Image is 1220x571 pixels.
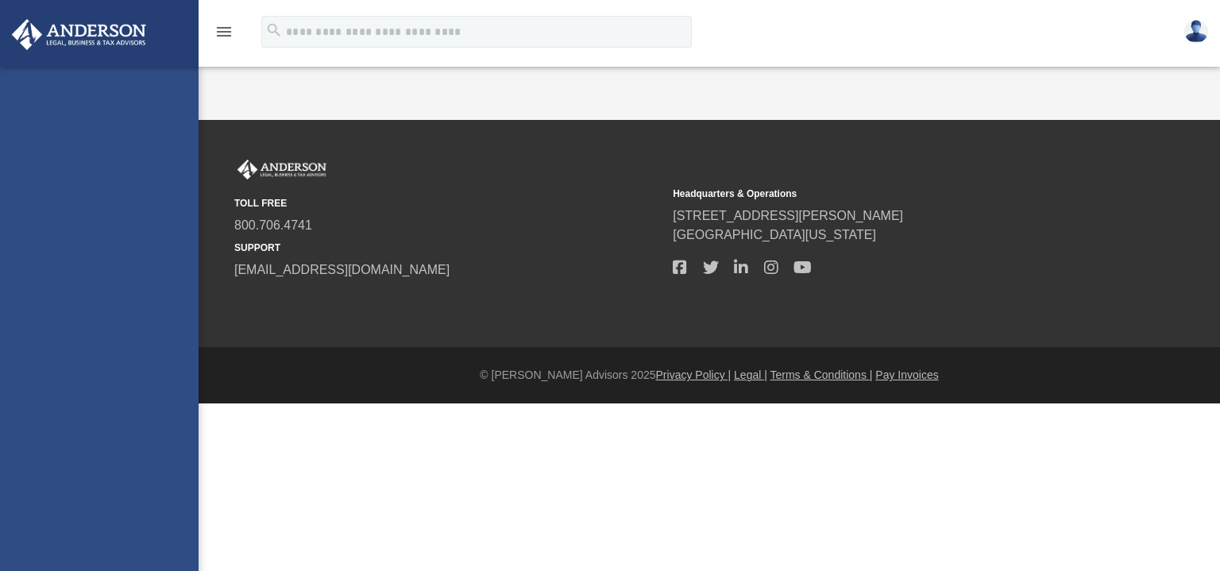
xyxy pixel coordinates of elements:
[199,367,1220,384] div: © [PERSON_NAME] Advisors 2025
[1184,20,1208,43] img: User Pic
[7,19,151,50] img: Anderson Advisors Platinum Portal
[234,241,662,255] small: SUPPORT
[875,368,938,381] a: Pay Invoices
[734,368,767,381] a: Legal |
[234,218,312,232] a: 800.706.4741
[234,160,330,180] img: Anderson Advisors Platinum Portal
[214,22,234,41] i: menu
[656,368,732,381] a: Privacy Policy |
[673,228,876,241] a: [GEOGRAPHIC_DATA][US_STATE]
[234,263,450,276] a: [EMAIL_ADDRESS][DOMAIN_NAME]
[770,368,873,381] a: Terms & Conditions |
[234,196,662,210] small: TOLL FREE
[673,187,1100,201] small: Headquarters & Operations
[214,30,234,41] a: menu
[265,21,283,39] i: search
[673,209,903,222] a: [STREET_ADDRESS][PERSON_NAME]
